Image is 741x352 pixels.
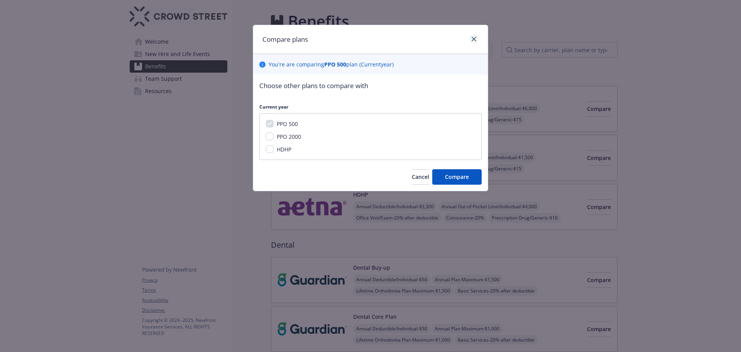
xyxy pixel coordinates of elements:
[445,173,469,180] span: Compare
[469,34,479,44] a: close
[277,146,291,153] span: HDHP
[259,81,482,91] p: Choose other plans to compare with
[412,173,429,180] span: Cancel
[277,120,298,128] span: PPO 500
[262,34,308,44] h1: Compare plans
[277,133,301,140] span: PPO 2000
[412,169,429,185] button: Cancel
[269,60,394,68] p: You ' re are comparing plan ( Current year)
[324,61,346,68] b: PPO 500
[259,104,482,110] p: Current year
[432,169,482,185] button: Compare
